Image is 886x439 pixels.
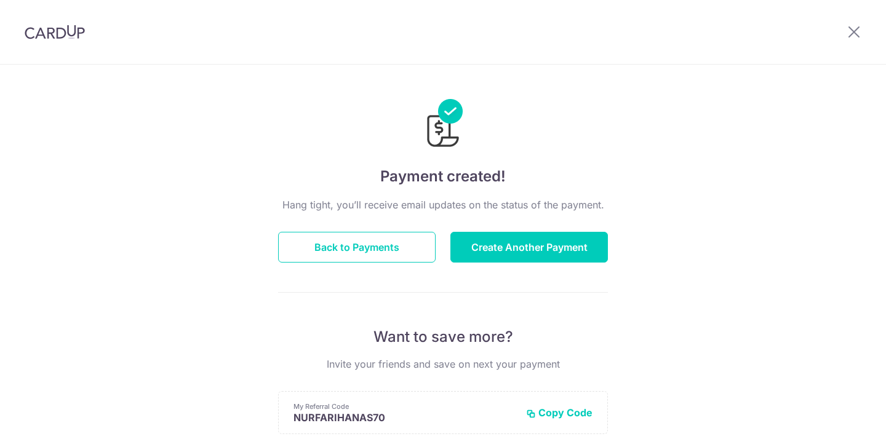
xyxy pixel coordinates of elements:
p: My Referral Code [293,401,516,411]
button: Create Another Payment [450,232,608,263]
h4: Payment created! [278,165,608,188]
img: Payments [423,99,463,151]
p: NURFARIHANAS70 [293,411,516,424]
button: Copy Code [526,406,593,419]
button: Back to Payments [278,232,436,263]
p: Want to save more? [278,327,608,347]
p: Hang tight, you’ll receive email updates on the status of the payment. [278,197,608,212]
img: CardUp [25,25,85,39]
p: Invite your friends and save on next your payment [278,357,608,371]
